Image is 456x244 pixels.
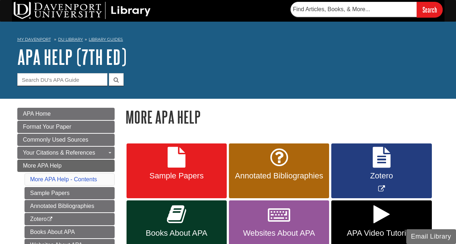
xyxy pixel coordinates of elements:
[127,143,227,199] a: Sample Papers
[132,171,221,181] span: Sample Papers
[229,143,329,199] a: Annotated Bibliographies
[17,121,115,133] a: Format Your Paper
[17,134,115,146] a: Commonly Used Sources
[125,108,439,126] h1: More APA Help
[25,187,115,199] a: Sample Papers
[47,217,53,222] i: This link opens in a new window
[30,176,97,182] a: More APA Help - Contents
[132,229,221,238] span: Books About APA
[23,137,88,143] span: Commonly Used Sources
[331,143,431,199] a: Link opens in new window
[17,36,51,43] a: My Davenport
[23,111,51,117] span: APA Home
[17,46,127,68] a: APA Help (7th Ed)
[291,2,417,17] input: Find Articles, Books, & More...
[406,229,456,244] button: Email Library
[337,229,426,238] span: APA Video Tutorials
[417,2,443,17] input: Search
[17,147,115,159] a: Your Citations & References
[23,124,71,130] span: Format Your Paper
[291,2,443,17] form: Searches DU Library's articles, books, and more
[25,226,115,238] a: Books About APA
[23,163,62,169] span: More APA Help
[17,73,107,86] input: Search DU's APA Guide
[89,37,123,42] a: Library Guides
[14,2,151,19] img: DU Library
[17,35,439,46] nav: breadcrumb
[337,171,426,181] span: Zotero
[234,229,324,238] span: Websites About APA
[25,200,115,212] a: Annotated Bibliographies
[17,160,115,172] a: More APA Help
[23,150,95,156] span: Your Citations & References
[17,108,115,120] a: APA Home
[25,213,115,225] a: Zotero
[58,37,83,42] a: DU Library
[234,171,324,181] span: Annotated Bibliographies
